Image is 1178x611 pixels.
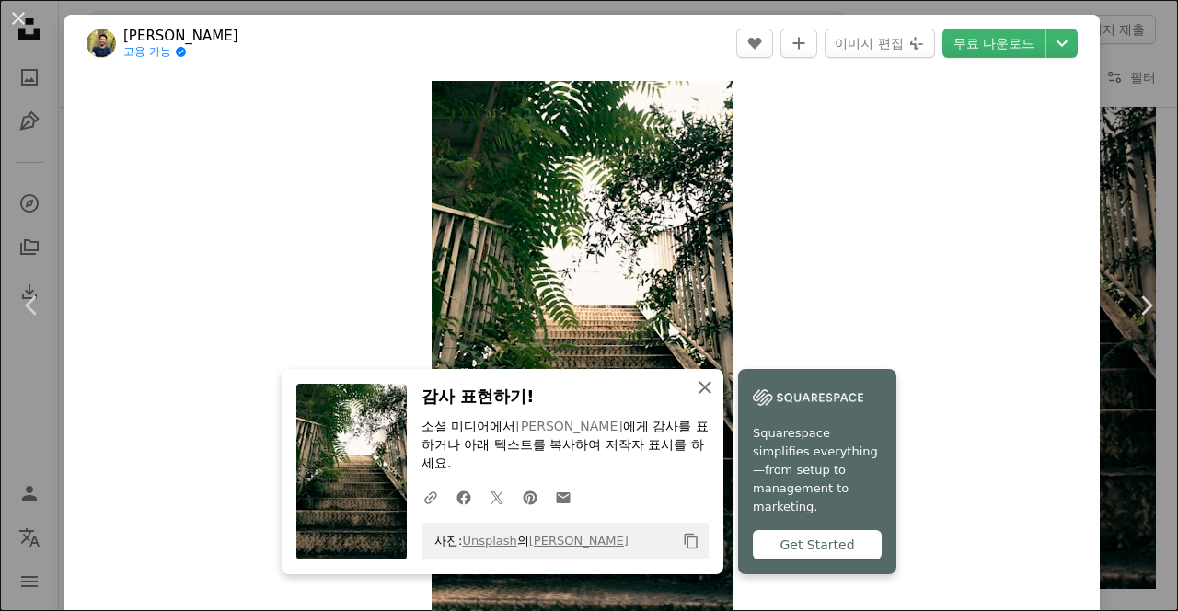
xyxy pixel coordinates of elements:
button: 다운로드 크기 선택 [1046,29,1078,58]
img: file-1747939142011-51e5cc87e3c9 [753,384,863,411]
a: 다음 [1114,217,1178,394]
img: Mohammad Mardani의 프로필로 이동 [87,29,116,58]
button: 컬렉션에 추가 [780,29,817,58]
a: 무료 다운로드 [942,29,1045,58]
a: [PERSON_NAME] [515,419,622,433]
h3: 감사 표현하기! [422,384,709,410]
p: 소셜 미디어에서 에게 감사를 표하거나 아래 텍스트를 복사하여 저작자 표시를 하세요. [422,418,709,473]
a: Twitter에 공유 [480,478,514,515]
a: 고용 가능 [123,45,238,60]
a: [PERSON_NAME] [529,534,629,548]
span: Squarespace simplifies everything—from setup to management to marketing. [753,424,882,516]
button: 이미지 편집 [825,29,934,58]
a: Pinterest에 공유 [514,478,547,515]
a: Squarespace simplifies everything—from setup to management to marketing.Get Started [738,369,896,574]
span: 사진: 의 [425,526,629,556]
button: 클립보드에 복사하기 [676,525,707,557]
a: 이메일로 공유에 공유 [547,478,580,515]
a: Unsplash [462,534,516,548]
button: 좋아요 [736,29,773,58]
a: Facebook에 공유 [447,478,480,515]
a: [PERSON_NAME] [123,27,238,45]
div: Get Started [753,530,882,559]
